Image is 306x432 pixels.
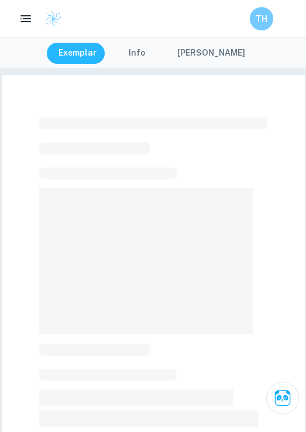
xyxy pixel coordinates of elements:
[166,43,257,64] button: [PERSON_NAME]
[250,7,273,30] button: TH
[111,43,163,64] button: Info
[37,10,62,28] a: Clastify logo
[266,382,299,414] button: Ask Clai
[255,12,269,25] h6: TH
[47,43,108,64] button: Exemplar
[44,10,62,28] img: Clastify logo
